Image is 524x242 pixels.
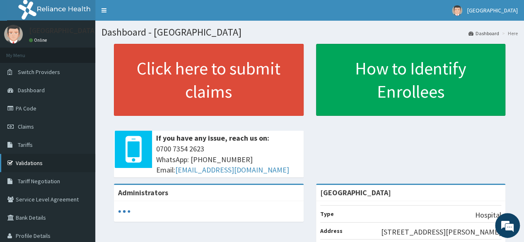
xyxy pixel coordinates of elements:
b: Address [320,227,343,235]
a: Click here to submit claims [114,44,304,116]
span: Tariff Negotiation [18,177,60,185]
strong: [GEOGRAPHIC_DATA] [320,188,391,197]
a: How to Identify Enrollees [316,44,506,116]
li: Here [500,30,518,37]
p: [GEOGRAPHIC_DATA] [29,27,97,34]
p: Hospital [475,210,501,220]
a: [EMAIL_ADDRESS][DOMAIN_NAME] [175,165,289,175]
img: User Image [4,25,23,43]
svg: audio-loading [118,205,130,218]
span: Claims [18,123,34,130]
span: Dashboard [18,86,45,94]
b: Administrators [118,188,168,197]
a: Dashboard [468,30,499,37]
h1: Dashboard - [GEOGRAPHIC_DATA] [101,27,518,38]
a: Online [29,37,49,43]
span: Switch Providers [18,68,60,76]
b: Type [320,210,334,218]
span: 0700 7354 2623 WhatsApp: [PHONE_NUMBER] Email: [156,144,299,175]
span: [GEOGRAPHIC_DATA] [467,7,518,14]
b: If you have any issue, reach us on: [156,133,269,143]
p: [STREET_ADDRESS][PERSON_NAME] [381,227,501,237]
img: User Image [452,5,462,16]
span: Tariffs [18,141,33,149]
